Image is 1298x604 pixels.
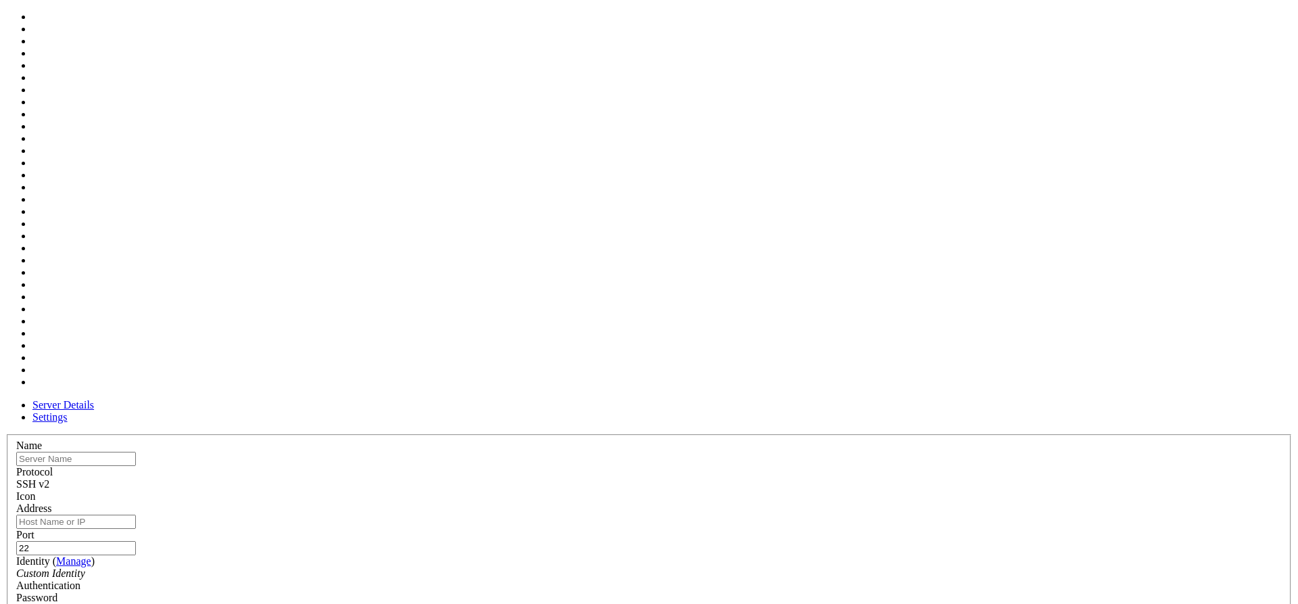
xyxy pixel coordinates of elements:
[53,555,95,567] span: ( )
[16,541,136,555] input: Port Number
[16,490,35,502] label: Icon
[16,567,1282,580] div: Custom Identity
[32,411,68,423] a: Settings
[16,567,85,579] i: Custom Identity
[32,399,94,411] a: Server Details
[16,478,1282,490] div: SSH v2
[16,515,136,529] input: Host Name or IP
[16,592,1282,604] div: Password
[16,529,34,540] label: Port
[16,555,95,567] label: Identity
[16,478,49,490] span: SSH v2
[56,555,91,567] a: Manage
[16,580,80,591] label: Authentication
[16,440,42,451] label: Name
[16,452,136,466] input: Server Name
[16,466,53,478] label: Protocol
[16,592,57,603] span: Password
[16,503,51,514] label: Address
